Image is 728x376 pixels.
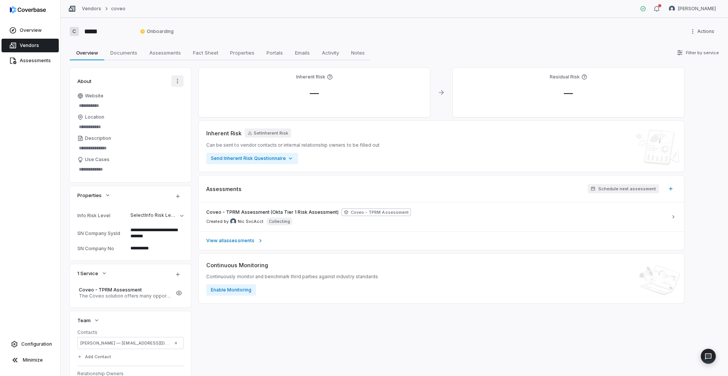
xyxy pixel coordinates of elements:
[20,42,39,49] span: Vendors
[146,48,184,58] span: Assessments
[348,48,368,58] span: Notes
[77,192,102,199] span: Properties
[245,128,291,138] button: SetInherent Risk
[190,48,221,58] span: Fact Sheet
[675,46,721,60] button: Filter by service
[269,218,290,224] p: Collecting
[85,93,104,99] span: Website
[75,188,113,202] button: Properties
[77,143,184,154] textarea: Description
[85,135,111,141] span: Description
[77,230,127,236] div: SN Company SysId
[130,212,178,218] span: Select Info Risk Level
[304,88,325,99] span: —
[588,184,659,193] button: Schedule next assessment
[550,74,580,80] h4: Residual Risk
[2,23,59,37] a: Overview
[75,350,113,363] button: Add Contact
[199,231,684,250] a: View allassessments
[2,39,59,52] a: Vendors
[77,317,91,324] span: Team
[20,27,42,33] span: Overview
[264,48,286,58] span: Portals
[85,114,104,120] span: Location
[669,6,675,12] img: Samuel Folarin avatar
[75,313,102,327] button: Team
[3,337,57,351] a: Configuration
[199,202,684,231] a: Coveo - TPRM Assessment (Okta Tier 1 Risk Assessment)Coveo - TPRM AssessmentCreated by Nic SvcAcc...
[77,78,91,85] span: About
[77,164,184,175] textarea: Use Cases
[238,219,264,224] span: Nic SvcAcct
[296,74,325,80] h4: Inherent Risk
[107,48,140,58] span: Documents
[206,142,380,148] span: Can be sent to vendor contacts or internal relationship owners to be filled out
[206,153,298,164] button: Send Inherent Risk Questionnaire
[85,157,110,163] span: Use Cases
[111,6,126,12] a: coveo
[342,208,411,216] span: Coveo - TPRM Assessment
[73,48,101,58] span: Overview
[23,357,43,363] span: Minimize
[77,270,98,277] span: 1 Service
[558,88,579,99] span: —
[664,3,720,14] button: Samuel Folarin avatar[PERSON_NAME]
[206,129,242,137] span: Inherent Risk
[678,6,716,12] span: [PERSON_NAME]
[20,58,51,64] span: Assessments
[80,340,169,346] span: [PERSON_NAME] — [EMAIL_ADDRESS][DOMAIN_NAME]
[82,6,101,12] a: Vendors
[206,238,254,244] span: View all assessments
[598,186,656,192] span: Schedule next assessment
[319,48,342,58] span: Activity
[21,341,52,347] span: Configuration
[77,246,127,251] div: SN Company No
[292,48,313,58] span: Emails
[227,48,257,58] span: Properties
[75,266,110,280] button: 1 Service
[206,209,339,215] span: Coveo - TPRM Assessment (Okta Tier 1 Risk Assessment)
[79,293,171,299] span: The Coveo solution offers many opportunities to customize the UI, the relevancy rules, the indexi...
[206,274,378,280] span: Continuously monitor and benchmark third parties against industry standards
[171,75,184,87] button: Actions
[10,6,46,14] img: logo-D7KZi-bG.svg
[687,26,719,37] button: More actions
[2,54,59,67] a: Assessments
[77,122,184,132] input: Location
[3,352,57,368] button: Minimize
[206,284,256,296] button: Enable Monitoring
[140,28,174,34] span: Onboarding
[77,213,127,218] div: Info Risk Level
[77,100,184,111] input: Website
[79,287,171,293] span: Coveo - TPRM Assessment
[206,218,264,224] span: Created by
[206,261,268,269] span: Continuous Monitoring
[230,218,236,224] img: Nic SvcAcct avatar
[77,329,184,335] dt: Contacts
[77,285,173,301] a: Coveo - TPRM AssessmentThe Coveo solution offers many opportunities to customize the UI, the rele...
[206,185,242,193] span: Assessments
